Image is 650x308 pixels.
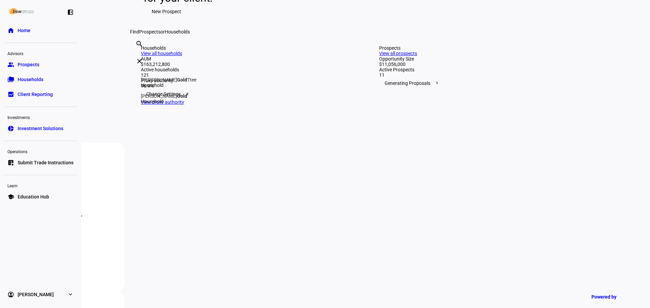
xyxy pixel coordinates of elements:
[379,67,590,72] div: Active Prospects
[379,72,590,78] div: 11
[135,49,137,57] input: Enter name of prospect or household
[185,91,190,97] span: 2
[67,9,74,16] eth-mat-symbol: left_panel_close
[141,62,352,67] div: $163,212,800
[18,76,43,83] span: Households
[379,45,590,51] div: Prospects
[4,181,77,190] div: Learn
[4,48,77,58] div: Advisors
[4,24,77,37] a: homeHome
[7,91,14,98] eth-mat-symbol: bid_landscape
[177,77,187,82] strong: Gold
[18,61,39,68] span: Prospects
[141,72,352,78] div: 121
[379,78,590,89] div: Generating Proposals
[141,56,352,62] div: AUM
[4,146,77,156] div: Operations
[18,125,63,132] span: Investment Solutions
[18,291,54,298] span: [PERSON_NAME]
[177,93,187,99] strong: Gold
[4,112,77,122] div: Investments
[7,159,14,166] eth-mat-symbol: list_alt_add
[4,88,77,101] a: bid_landscapeClient Reporting
[379,51,417,56] a: View all prospects
[18,159,73,166] span: Submit Trade Instructions
[18,27,30,34] span: Home
[135,57,144,65] mat-icon: clear
[139,29,160,34] span: Prospects
[135,40,144,48] mat-icon: search
[141,67,352,72] div: Active households
[434,80,440,86] span: 1
[141,77,196,82] div: [PERSON_NAME] Ttee
[7,125,14,132] eth-mat-symbol: pie_chart
[7,76,14,83] eth-mat-symbol: folder_copy
[7,27,14,34] eth-mat-symbol: home
[141,51,182,56] a: View all households
[7,193,14,200] eth-mat-symbol: school
[130,29,601,34] div: Find or
[141,89,352,99] div: Change Settings
[141,93,187,99] div: [PERSON_NAME]
[588,290,640,303] a: Powered by
[144,5,189,18] button: New Prospect
[18,193,49,200] span: Education Hub
[7,61,14,68] eth-mat-symbol: group
[141,99,187,104] div: Household
[141,83,352,89] div: 96.9%
[152,5,181,18] span: New Prospect
[379,62,590,67] div: $11,056,000
[4,58,77,71] a: groupProspects
[4,122,77,135] a: pie_chartInvestment Solutions
[18,91,53,98] span: Client Reporting
[7,291,14,298] eth-mat-symbol: account_circle
[67,291,74,298] eth-mat-symbol: expand_more
[165,29,190,34] span: Households
[379,56,590,62] div: Opportunity Size
[4,73,77,86] a: folder_copyHouseholds
[141,78,352,83] div: Proxy authority
[141,45,352,51] div: Households
[141,82,196,88] div: Household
